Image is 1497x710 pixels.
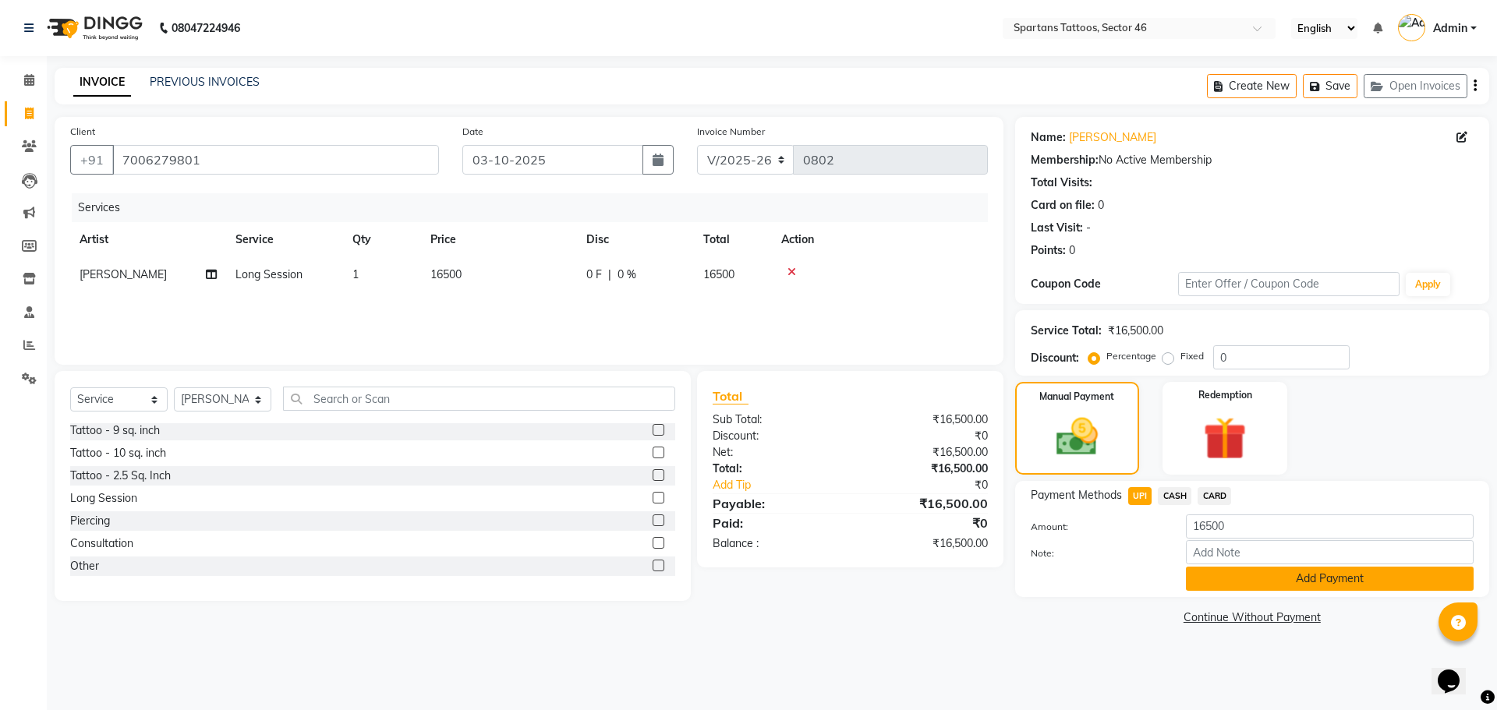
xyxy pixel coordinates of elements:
[1031,323,1102,339] div: Service Total:
[430,267,462,281] span: 16500
[70,490,137,507] div: Long Session
[70,125,95,139] label: Client
[1433,20,1467,37] span: Admin
[1098,197,1104,214] div: 0
[150,75,260,89] a: PREVIOUS INVOICES
[1108,323,1163,339] div: ₹16,500.00
[72,193,1000,222] div: Services
[1031,152,1474,168] div: No Active Membership
[618,267,636,283] span: 0 %
[70,422,160,439] div: Tattoo - 9 sq. inch
[343,222,421,257] th: Qty
[1186,567,1474,591] button: Add Payment
[850,428,999,444] div: ₹0
[1432,648,1481,694] iframe: chat widget
[703,267,734,281] span: 16500
[421,222,577,257] th: Price
[352,267,359,281] span: 1
[850,412,999,428] div: ₹16,500.00
[70,513,110,529] div: Piercing
[713,388,748,404] span: Total
[1031,197,1095,214] div: Card on file:
[850,494,999,513] div: ₹16,500.00
[1031,129,1066,146] div: Name:
[1364,74,1467,98] button: Open Invoices
[694,222,772,257] th: Total
[235,267,303,281] span: Long Session
[1198,487,1231,505] span: CARD
[1398,14,1425,41] img: Admin
[1106,349,1156,363] label: Percentage
[1303,74,1357,98] button: Save
[1031,487,1122,503] span: Payment Methods
[1019,546,1174,560] label: Note:
[1086,220,1091,236] div: -
[80,267,167,281] span: [PERSON_NAME]
[701,412,850,428] div: Sub Total:
[701,494,850,513] div: Payable:
[462,125,483,139] label: Date
[701,428,850,444] div: Discount:
[1190,412,1260,465] img: _gift.svg
[1043,413,1111,461] img: _cash.svg
[697,125,765,139] label: Invoice Number
[850,535,999,552] div: ₹16,500.00
[172,6,240,50] b: 08047224946
[1186,514,1474,539] input: Amount
[608,267,611,283] span: |
[1069,129,1156,146] a: [PERSON_NAME]
[73,69,131,97] a: INVOICE
[1031,276,1178,292] div: Coupon Code
[701,444,850,461] div: Net:
[1031,220,1083,236] div: Last Visit:
[701,514,850,532] div: Paid:
[1158,487,1191,505] span: CASH
[577,222,694,257] th: Disc
[1207,74,1297,98] button: Create New
[1031,175,1092,191] div: Total Visits:
[1406,273,1450,296] button: Apply
[1178,272,1400,296] input: Enter Offer / Coupon Code
[850,444,999,461] div: ₹16,500.00
[850,461,999,477] div: ₹16,500.00
[1180,349,1204,363] label: Fixed
[701,535,850,552] div: Balance :
[1128,487,1152,505] span: UPI
[112,145,439,175] input: Search by Name/Mobile/Email/Code
[875,477,999,493] div: ₹0
[1198,388,1252,402] label: Redemption
[1031,242,1066,259] div: Points:
[850,514,999,532] div: ₹0
[283,387,675,411] input: Search or Scan
[226,222,343,257] th: Service
[1018,609,1486,626] a: Continue Without Payment
[701,461,850,477] div: Total:
[70,558,99,574] div: Other
[701,477,875,493] a: Add Tip
[70,145,114,175] button: +91
[70,468,171,484] div: Tattoo - 2.5 Sq. Inch
[772,222,988,257] th: Action
[1031,152,1099,168] div: Membership:
[70,222,226,257] th: Artist
[1039,390,1114,404] label: Manual Payment
[1069,242,1075,259] div: 0
[1186,540,1474,564] input: Add Note
[70,535,133,552] div: Consultation
[1031,350,1079,366] div: Discount:
[70,445,166,461] div: Tattoo - 10 sq. inch
[1019,520,1174,534] label: Amount:
[586,267,602,283] span: 0 F
[40,6,147,50] img: logo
